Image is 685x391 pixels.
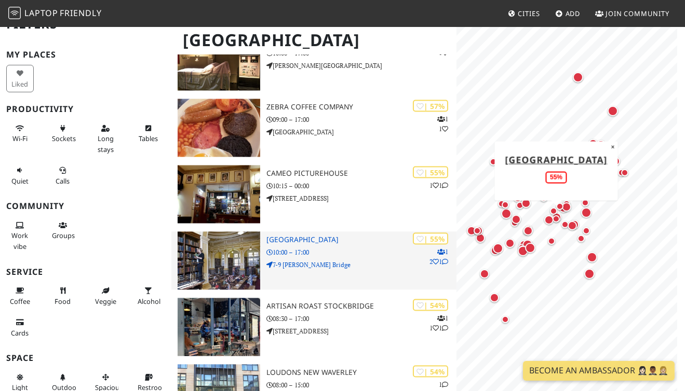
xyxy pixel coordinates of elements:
[496,203,517,224] div: Map marker
[467,220,488,241] div: Map marker
[92,120,119,158] button: Long stays
[171,165,457,224] a: Cameo Picturehouse | 55% 11 Cameo Picturehouse 10:15 – 00:00 [STREET_ADDRESS]
[266,193,456,203] p: [STREET_ADDRESS]
[8,5,102,23] a: LaptopFriendly LaptopFriendly
[429,247,448,267] p: 1 2 1
[6,201,165,211] h3: Community
[178,232,260,290] img: Central Library
[266,368,456,377] h3: Loudons New Waverley
[571,228,592,249] div: Map marker
[439,380,448,389] p: 1
[541,231,562,252] div: Map marker
[10,297,30,306] span: Coffee
[500,233,520,254] div: Map marker
[562,215,583,236] div: Map marker
[266,380,456,390] p: 08:00 – 15:00
[6,217,34,255] button: Work vibe
[485,240,506,261] div: Map marker
[135,282,162,310] button: Alcohol
[6,353,165,363] h3: Space
[576,220,597,241] div: Map marker
[509,195,530,216] div: Map marker
[512,237,532,258] div: Map marker
[505,153,608,165] a: [GEOGRAPHIC_DATA]
[413,100,448,112] div: | 57%
[495,194,516,215] div: Map marker
[171,99,457,157] a: Zebra Coffee Company | 57% 11 Zebra Coffee Company 09:00 – 17:00 [GEOGRAPHIC_DATA]
[6,50,165,60] h3: My Places
[49,217,76,244] button: Groups
[576,202,597,223] div: Map marker
[495,309,516,330] div: Map marker
[266,326,456,336] p: [STREET_ADDRESS]
[606,9,669,18] span: Join Community
[178,298,260,356] img: Artisan Roast Stockbridge
[614,162,635,183] div: Map marker
[543,201,564,221] div: Map marker
[413,233,448,245] div: | 55%
[95,297,116,306] span: Veggie
[6,120,34,147] button: Wi-Fi
[138,297,160,306] span: Alcohol
[483,151,504,172] div: Map marker
[6,267,165,277] h3: Service
[266,235,456,244] h3: [GEOGRAPHIC_DATA]
[8,7,21,19] img: LaptopFriendly
[24,7,58,19] span: Laptop
[413,366,448,378] div: | 54%
[591,4,674,23] a: Join Community
[474,263,495,284] div: Map marker
[6,282,34,310] button: Coffee
[12,134,28,143] span: Stable Wi-Fi
[52,134,76,143] span: Power sockets
[139,134,158,143] span: Work-friendly tables
[266,115,456,124] p: 09:00 – 17:00
[566,9,581,18] span: Add
[266,103,456,111] h3: Zebra Coffee Company
[461,220,482,241] div: Map marker
[555,214,575,235] div: Map marker
[178,99,260,157] img: Zebra Coffee Company
[513,241,533,261] div: Map marker
[266,260,456,270] p: 7-9 [PERSON_NAME] Bridge
[266,181,456,191] p: 10:15 – 00:00
[583,133,603,154] div: Map marker
[585,135,606,156] div: Map marker
[520,238,541,258] div: Map marker
[582,247,602,268] div: Map marker
[178,165,260,224] img: Cameo Picturehouse
[266,302,456,311] h3: Artisan Roast Stockbridge
[429,313,448,333] p: 1 1 1
[266,127,456,137] p: [GEOGRAPHIC_DATA]
[60,7,101,19] span: Friendly
[49,162,76,189] button: Calls
[546,171,567,183] div: 55%
[608,141,618,152] button: Close popup
[518,218,539,239] div: Map marker
[135,120,162,147] button: Tables
[484,287,505,308] div: Map marker
[52,231,75,240] span: Group tables
[49,120,76,147] button: Sockets
[516,193,536,214] div: Map marker
[171,298,457,356] a: Artisan Roast Stockbridge | 54% 111 Artisan Roast Stockbridge 08:30 – 17:00 [STREET_ADDRESS]
[11,176,29,186] span: Quiet
[55,297,71,306] span: Food
[516,221,537,242] div: Map marker
[518,220,539,241] div: Map marker
[521,137,542,158] div: Map marker
[266,314,456,324] p: 08:30 – 17:00
[551,4,585,23] a: Add
[11,231,28,250] span: People working
[413,166,448,178] div: | 55%
[602,101,623,121] div: Map marker
[49,282,76,310] button: Food
[429,180,448,190] p: 1 1
[6,314,34,341] button: Cards
[92,282,119,310] button: Veggie
[518,9,540,18] span: Cities
[413,299,448,311] div: | 54%
[11,328,29,338] span: Credit cards
[488,238,508,259] div: Map marker
[523,361,675,381] a: Become an Ambassador 🤵🏻‍♀️🤵🏾‍♂️🤵🏼‍♀️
